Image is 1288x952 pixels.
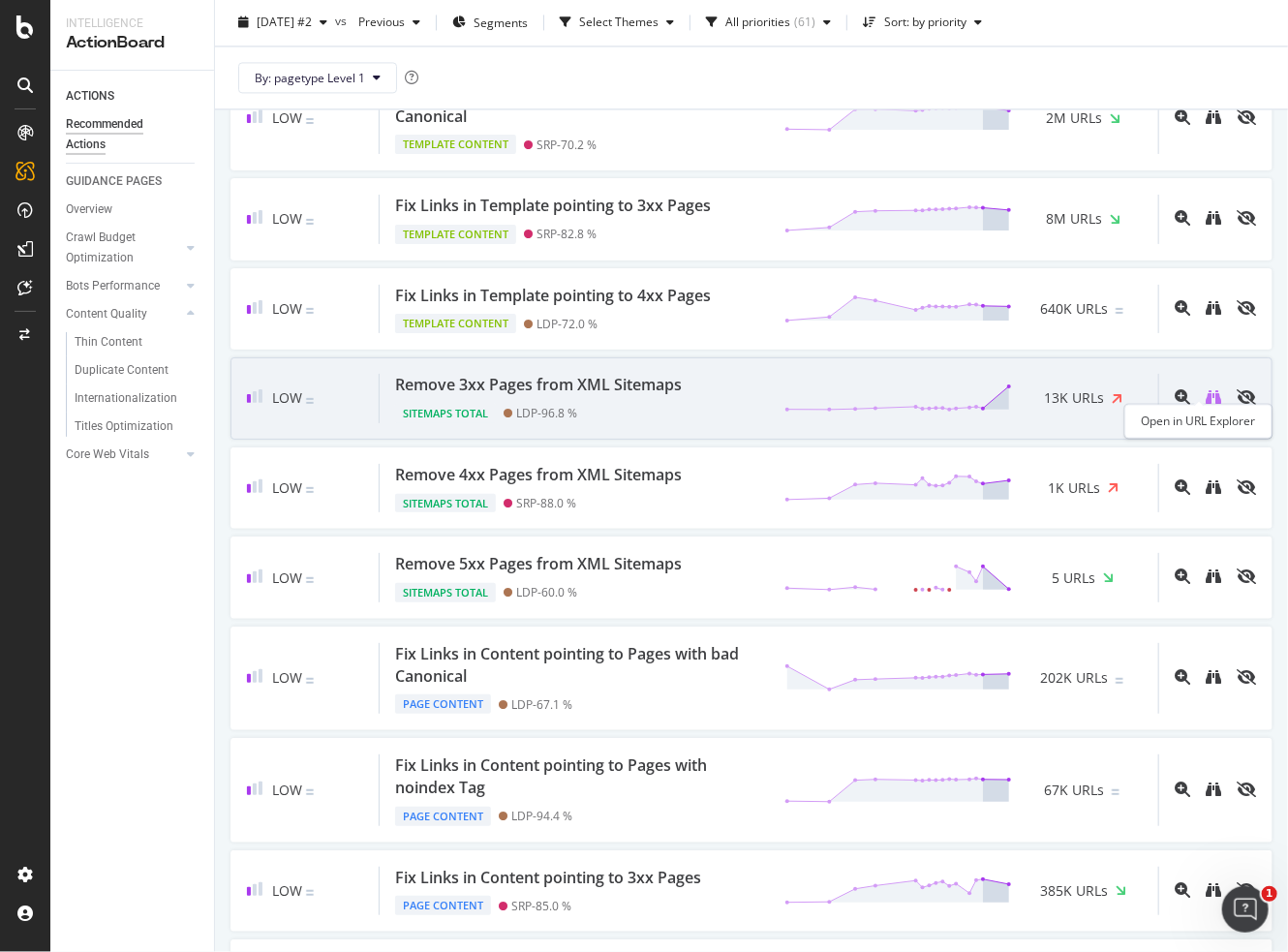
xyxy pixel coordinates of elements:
a: Overview [66,200,200,220]
a: Titles Optimization [75,416,200,437]
span: Segments [474,15,528,31]
div: Content Quality [66,304,147,324]
div: Open in URL Explorer [1125,405,1273,439]
span: Low [272,209,302,228]
div: Sitemaps Total [395,583,496,602]
div: magnifying-glass-plus [1175,882,1190,898]
div: binoculars [1206,479,1221,495]
div: magnifying-glass-plus [1175,109,1190,125]
div: Duplicate Content [75,360,169,381]
div: Page Content [395,694,491,714]
a: binoculars [1206,670,1221,687]
div: magnifying-glass-plus [1175,210,1190,226]
div: Fix Links in Template pointing to 3xx Pages [395,195,711,217]
div: Fix Links in Content pointing to Pages with bad Canonical [395,643,761,688]
a: Core Web Vitals [66,445,181,465]
span: Low [272,668,302,687]
img: Equal [306,678,314,684]
div: Fix Links in Template pointing to 4xx Pages [395,285,711,307]
div: Internationalization [75,388,177,409]
img: Equal [306,577,314,583]
div: GUIDANCE PAGES [66,171,162,192]
div: LDP - 96.8 % [516,406,577,420]
span: 1K URLs [1048,478,1100,498]
div: eye-slash [1237,210,1256,226]
a: binoculars [1206,301,1221,318]
div: Page Content [395,807,491,826]
div: Sitemaps Total [395,494,496,513]
button: All priorities(61) [698,8,839,39]
div: binoculars [1206,568,1221,584]
div: LDP - 67.1 % [511,697,572,712]
div: magnifying-glass-plus [1175,782,1190,797]
span: Low [272,478,302,497]
div: eye-slash [1237,669,1256,685]
div: Template Content [395,225,516,244]
button: Segments [445,8,536,39]
a: Crawl Budget Optimization [66,228,181,268]
div: Sitemaps Total [395,404,496,423]
span: Previous [351,15,405,31]
div: SRP - 82.8 % [537,227,597,241]
div: Core Web Vitals [66,445,149,465]
div: Fix Links in Content pointing to 3xx Pages [395,867,701,889]
div: binoculars [1206,109,1221,125]
div: binoculars [1206,782,1221,797]
span: 2025 Oct. 2nd #2 [257,15,312,31]
a: binoculars [1206,569,1221,586]
span: Low [272,108,302,127]
button: Sort: by priority [855,8,990,39]
a: binoculars [1206,783,1221,799]
div: eye-slash [1237,479,1256,495]
div: SRP - 88.0 % [516,496,576,510]
div: Fix Links in Content pointing to Pages with noindex Tag [395,754,761,799]
span: 385K URLs [1040,881,1108,901]
div: Thin Content [75,332,142,353]
div: Page Content [395,896,491,915]
img: Equal [306,789,314,795]
a: Content Quality [66,304,181,324]
div: Intelligence [66,15,199,32]
div: Template Content [395,135,516,154]
a: Recommended Actions [66,114,200,155]
div: binoculars [1206,389,1221,405]
a: GUIDANCE PAGES [66,171,200,192]
div: Recommended Actions [66,114,182,155]
div: LDP - 72.0 % [537,317,598,331]
div: ( 61 ) [794,17,815,29]
span: By: pagetype Level 1 [255,70,365,86]
div: Sort: by priority [884,17,966,29]
img: Equal [306,219,314,225]
a: Thin Content [75,332,200,353]
div: eye-slash [1237,109,1256,125]
a: Duplicate Content [75,360,200,381]
span: Low [272,781,302,799]
div: eye-slash [1237,568,1256,584]
a: binoculars [1206,211,1221,228]
a: ACTIONS [66,86,200,107]
div: magnifying-glass-plus [1175,479,1190,495]
img: Equal [306,890,314,896]
div: magnifying-glass-plus [1175,669,1190,685]
a: binoculars [1206,883,1221,900]
div: All priorities [725,17,790,29]
span: Low [272,388,302,407]
div: binoculars [1206,882,1221,898]
div: LDP - 60.0 % [516,585,577,599]
div: binoculars [1206,210,1221,226]
img: Equal [306,118,314,124]
div: eye-slash [1237,300,1256,316]
span: Low [272,881,302,900]
div: binoculars [1206,669,1221,685]
button: Previous [351,8,428,39]
div: ACTIONS [66,86,114,107]
span: 8M URLs [1046,209,1102,229]
a: binoculars [1206,110,1221,127]
div: Remove 5xx Pages from XML Sitemaps [395,553,682,575]
div: Overview [66,200,112,220]
div: magnifying-glass-plus [1175,389,1190,405]
span: Low [272,299,302,318]
div: eye-slash [1237,882,1256,898]
button: By: pagetype Level 1 [238,63,397,94]
span: 640K URLs [1040,299,1108,319]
